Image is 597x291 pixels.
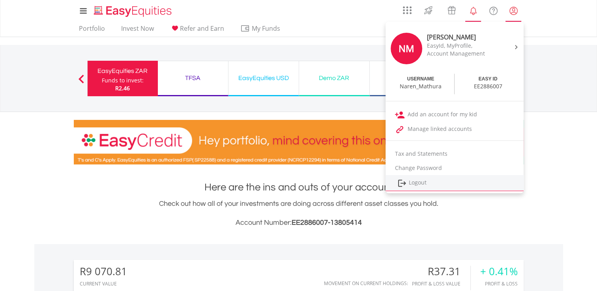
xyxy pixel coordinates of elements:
[463,2,483,18] a: Notifications
[479,76,498,82] div: EASY ID
[102,76,144,84] div: Funds to invest:
[503,2,524,19] a: My Profile
[80,266,127,277] div: R9 070.81
[407,76,434,82] div: USERNAME
[167,24,227,37] a: Refer and Earn
[304,73,365,84] div: Demo ZAR
[386,122,524,136] a: Manage linked accounts
[440,2,463,17] a: Vouchers
[445,4,458,17] img: vouchers-v2.svg
[240,23,292,34] span: My Funds
[480,266,518,277] div: + 0.41%
[163,73,223,84] div: TFSA
[118,24,157,37] a: Invest Now
[483,2,503,18] a: FAQ's and Support
[92,5,175,18] img: EasyEquities_Logo.png
[427,50,493,58] div: Account Management
[391,33,422,64] div: NM
[74,217,524,228] h3: Account Number:
[427,33,493,42] div: [PERSON_NAME]
[233,73,294,84] div: EasyEquities USD
[76,24,108,37] a: Portfolio
[386,147,524,161] a: Tax and Statements
[80,281,127,286] div: CURRENT VALUE
[412,281,470,286] div: Profit & Loss Value
[324,281,408,286] div: Movement on Current Holdings:
[386,24,524,97] a: NM [PERSON_NAME] EasyId, MyProfile, Account Management USERNAME Naren_Mathura EASY ID EE2886007
[74,120,524,164] img: EasyCredit Promotion Banner
[427,42,493,50] div: EasyId, MyProfile,
[403,6,412,15] img: grid-menu-icon.svg
[292,219,362,226] span: EE2886007-13805414
[74,198,524,228] div: Check out how all of your investments are doing across different asset classes you hold.
[115,84,130,92] span: R2.46
[180,24,224,33] span: Refer and Earn
[412,266,470,277] div: R37.31
[398,2,417,15] a: AppsGrid
[480,281,518,286] div: Profit & Loss
[92,65,153,76] div: EasyEquities ZAR
[400,82,442,90] div: Naren_Mathura
[422,4,435,17] img: thrive-v2.svg
[386,107,524,122] a: Add an account for my kid
[74,180,524,194] h1: Here are the ins and outs of your account
[474,82,502,90] div: EE2886007
[91,2,175,18] a: Home page
[386,161,524,175] a: Change Password
[374,73,435,84] div: Demo USD
[386,175,524,191] a: Logout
